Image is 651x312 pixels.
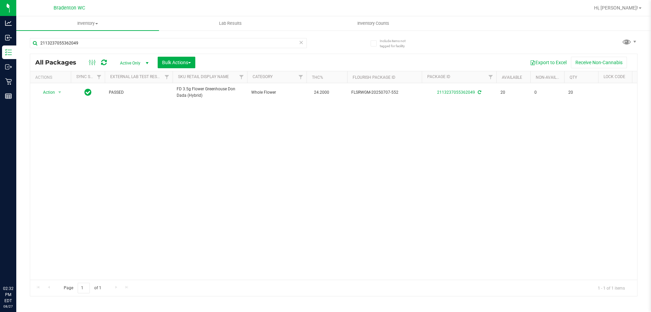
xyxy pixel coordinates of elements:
span: All Packages [35,59,83,66]
inline-svg: Reports [5,93,12,99]
a: Package ID [427,74,450,79]
span: In Sync [84,88,92,97]
inline-svg: Inventory [5,49,12,56]
button: Export to Excel [526,57,571,68]
p: 02:32 PM EDT [3,286,13,304]
span: Page of 1 [58,283,107,293]
a: Category [253,74,273,79]
iframe: Resource center [7,258,27,278]
a: Qty [570,75,577,80]
a: Sync Status [76,74,102,79]
a: External Lab Test Result [110,74,163,79]
span: Bradenton WC [54,5,85,11]
span: Inventory Counts [348,20,398,26]
span: FLSRWGM-20250707-552 [351,89,418,96]
span: Action [37,88,55,97]
span: Sync from Compliance System [477,90,481,95]
a: Filter [485,71,496,83]
a: 2113237055362049 [437,90,475,95]
span: FD 3.5g Flower Greenhouse Don Dada (Hybrid) [177,86,243,99]
a: Filter [94,71,105,83]
inline-svg: Retail [5,78,12,85]
span: 24.2000 [311,88,333,97]
span: Lab Results [210,20,251,26]
input: 1 [78,283,90,293]
span: 20 [500,89,526,96]
button: Bulk Actions [158,57,195,68]
div: Actions [35,75,68,80]
span: select [56,88,64,97]
a: Filter [161,71,173,83]
a: Flourish Package ID [353,75,395,80]
span: Whole Flower [251,89,302,96]
span: Clear [299,38,303,47]
a: Lock Code [604,74,625,79]
input: Search Package ID, Item Name, SKU, Lot or Part Number... [30,38,307,48]
a: Non-Available [536,75,566,80]
span: 0 [534,89,560,96]
span: Bulk Actions [162,60,191,65]
span: 1 - 1 of 1 items [592,283,630,293]
inline-svg: Analytics [5,20,12,26]
span: PASSED [109,89,169,96]
a: Filter [295,71,307,83]
span: 20 [568,89,594,96]
inline-svg: Inbound [5,34,12,41]
span: Inventory [16,20,159,26]
a: Sku Retail Display Name [178,74,229,79]
a: Inventory [16,16,159,31]
p: 08/27 [3,304,13,309]
a: Available [502,75,522,80]
span: Include items not tagged for facility [380,38,414,49]
a: THC% [312,75,323,80]
span: Hi, [PERSON_NAME]! [594,5,638,11]
a: Inventory Counts [302,16,445,31]
a: Filter [236,71,247,83]
a: Lab Results [159,16,302,31]
inline-svg: Outbound [5,63,12,70]
button: Receive Non-Cannabis [571,57,627,68]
